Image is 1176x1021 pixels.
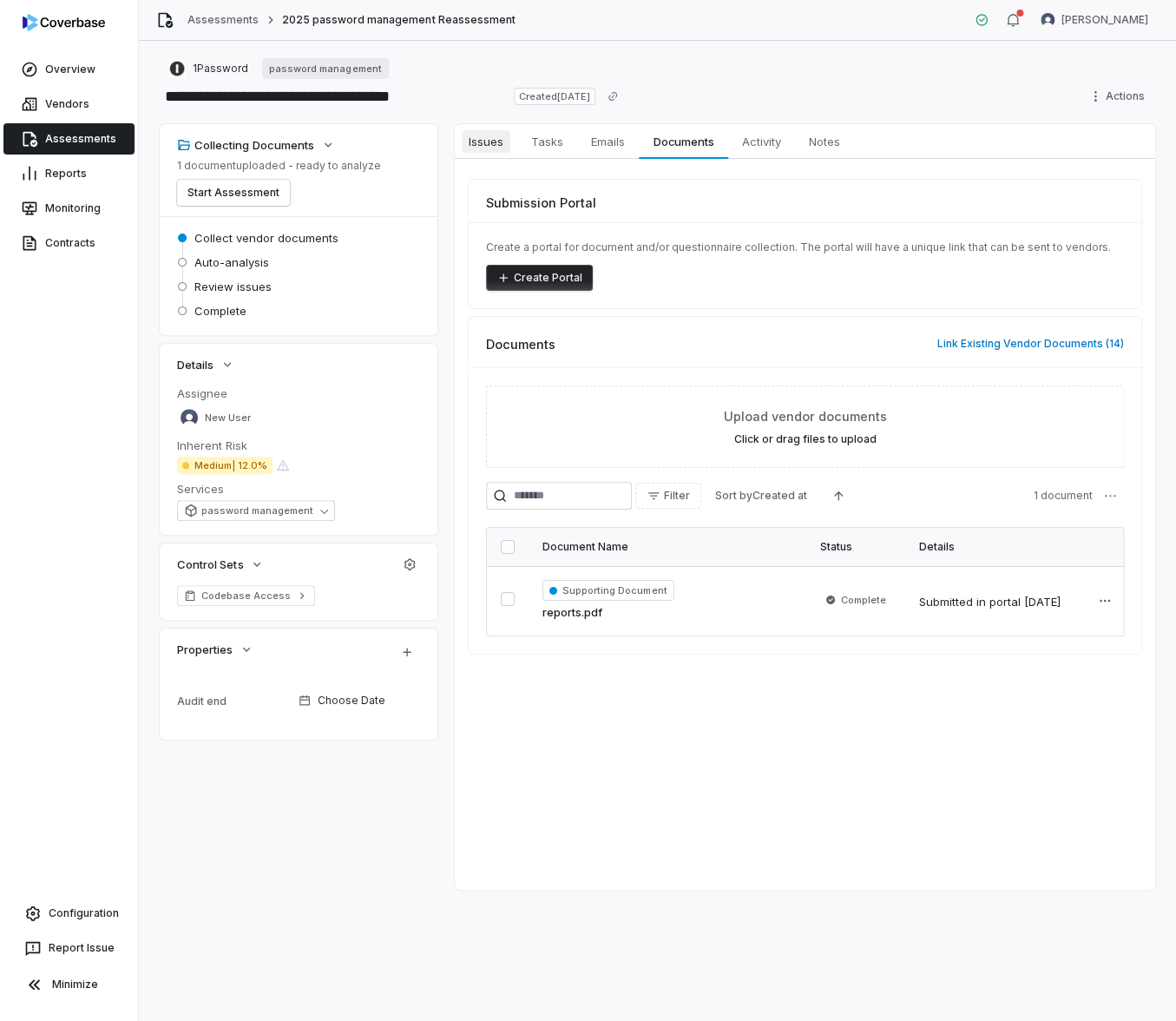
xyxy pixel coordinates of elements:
[664,489,690,503] span: Filter
[194,230,338,246] span: Collect vendor documents
[3,54,135,85] a: Overview
[177,357,214,372] span: Details
[172,129,340,161] button: Collecting Documents
[3,227,135,259] a: Contracts
[177,481,420,497] dt: Services
[584,130,632,153] span: Emails
[1030,7,1159,33] button: David Gold avatar[PERSON_NAME]
[462,130,510,153] span: Issues
[177,159,381,173] p: 1 document uploaded - ready to analyze
[172,634,259,665] button: Properties
[1024,594,1061,611] div: [DATE]
[820,540,891,554] div: Status
[3,123,135,155] a: Assessments
[172,349,240,380] button: Details
[177,180,290,206] button: Start Assessment
[3,158,135,189] a: Reports
[177,557,243,572] span: Control Sets
[177,642,233,657] span: Properties
[177,137,314,153] div: Collecting Documents
[486,265,593,291] button: Create Portal
[821,483,856,509] button: Ascending
[194,254,269,270] span: Auto-analysis
[1034,489,1093,503] span: 1 document
[3,193,135,224] a: Monitoring
[486,335,555,353] span: Documents
[724,407,887,425] span: Upload vendor documents
[177,457,273,474] span: Medium | 12.0%
[177,385,420,401] dt: Assignee
[23,14,105,31] img: logo-D7KZi-bG.svg
[542,604,602,622] a: reports.pdf
[919,540,1064,554] div: Details
[177,695,292,708] div: Audit end
[201,504,313,517] span: password management
[514,88,595,105] span: Created [DATE]
[1061,13,1148,27] span: [PERSON_NAME]
[705,483,818,509] button: Sort byCreated at
[201,589,291,603] span: Codebase Access
[486,194,596,212] span: Submission Portal
[181,409,198,426] img: New User avatar
[194,279,272,294] span: Review issues
[7,932,131,964] button: Report Issue
[205,412,251,425] span: New User
[7,967,131,1002] button: Minimize
[932,326,1129,362] button: Link Existing Vendor Documents (14)
[281,13,515,27] span: 2025 password management Reassessment
[177,585,315,606] a: Codebase Access
[919,594,1061,611] div: Submitted in portal
[1083,83,1155,109] button: Actions
[172,549,269,580] button: Control Sets
[7,898,131,929] a: Configuration
[177,438,420,453] dt: Inherent Risk
[3,89,135,120] a: Vendors
[542,540,792,554] div: Document Name
[292,682,427,719] button: Choose Date
[735,130,788,153] span: Activity
[635,483,701,509] button: Filter
[831,489,845,503] svg: Ascending
[802,130,847,153] span: Notes
[262,58,389,79] a: password management
[187,13,259,27] a: Assessments
[486,240,1124,254] p: Create a portal for document and/or questionnaire collection. The portal will have a unique link ...
[647,130,721,153] span: Documents
[542,580,674,601] span: Supporting Document
[194,303,246,319] span: Complete
[841,593,886,607] span: Complete
[163,53,253,84] button: https://1password.com/1Password
[524,130,570,153] span: Tasks
[318,694,385,708] span: Choose Date
[1041,13,1054,27] img: David Gold avatar
[193,62,248,76] span: 1Password
[734,432,877,446] label: Click or drag files to upload
[597,81,628,112] button: Copy link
